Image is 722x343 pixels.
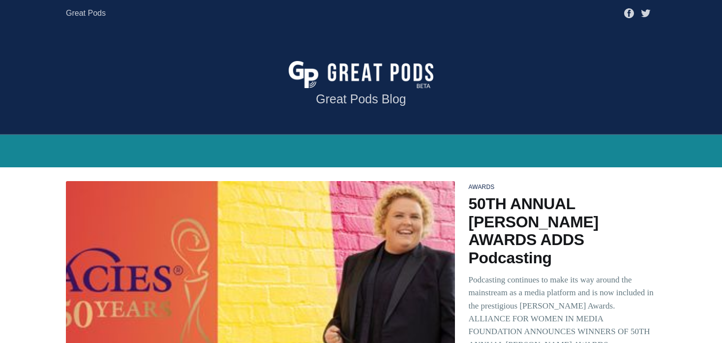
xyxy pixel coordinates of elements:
[316,92,406,106] p: Great Pods Blog
[469,181,656,194] div: awards
[624,8,634,17] a: Facebook
[469,195,656,267] h2: 50TH ANNUAL [PERSON_NAME] AWARDS ADDS Podcasting
[66,4,106,22] a: Great Pods
[289,61,434,88] img: Great Pods - Podcast Critic and Reviews Blog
